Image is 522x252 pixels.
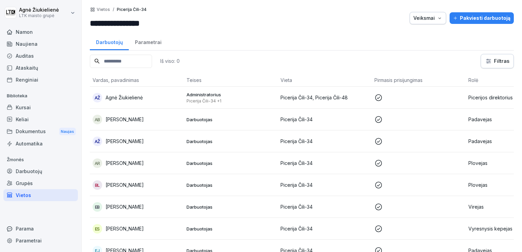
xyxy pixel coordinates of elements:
p: [PERSON_NAME] [106,116,144,123]
p: [PERSON_NAME] [106,225,144,232]
a: Parametrai [129,33,167,50]
th: Teises [184,74,278,87]
p: Picerija Čili-34 [280,159,369,167]
p: [PERSON_NAME] [106,159,144,167]
font: Ataskaitų [16,64,38,71]
font: Dokumentus [16,128,46,135]
p: Picerija Čili-34 [117,7,147,12]
a: Grupės [3,177,78,189]
a: Darbuotojų [90,33,129,50]
div: AŽ [93,137,102,146]
a: Vietos [3,189,78,201]
p: Picerija Čili-34 [280,203,369,210]
p: Biblioteka [3,90,78,101]
p: / [113,7,114,12]
p: Agnė Žiukielienė [106,94,143,101]
font: Parama [16,225,34,232]
div: Naujas [59,128,76,136]
th: Pirmasis prisijungimas [372,74,466,87]
button: Veiksmai [410,12,446,24]
p: [PERSON_NAME] [106,181,144,188]
a: Namon [3,26,78,38]
div: BL [93,180,102,190]
p: Iš viso: 0 [160,58,180,64]
a: Automatika [3,138,78,150]
p: Darbuotojas [187,226,275,232]
p: [PERSON_NAME] [106,138,144,145]
a: Kursai [3,101,78,113]
p: Darbuotojas [187,204,275,210]
font: Kursai [16,104,31,111]
font: Parametrai [16,237,42,244]
font: Namon [16,28,33,36]
a: Renginiai [3,74,78,86]
div: AB [93,115,102,124]
a: Parametrai [3,235,78,247]
font: Keliai [16,116,29,123]
a: DokumentusNaujas [3,125,78,138]
div: ES [93,224,102,234]
p: Administratorius [187,92,275,98]
p: Darbuotojas [187,116,275,123]
a: Naujiena [3,38,78,50]
p: Darbuotojas [187,138,275,144]
a: Ataskaitų [3,62,78,74]
button: Pakviesti darbuotoją [450,12,514,24]
p: Žmonės [3,154,78,165]
div: AR [93,158,102,168]
p: Picerija Čili-34 [280,181,369,188]
p: Picerija Čili-34 [280,116,369,123]
font: Pakviesti darbuotoją [460,14,510,22]
button: Filtras [481,54,513,68]
font: Automatika [16,140,43,147]
font: Darbuotojų [16,168,42,175]
p: Picerija Čili-34 [280,225,369,232]
th: Vardas, pavadinimas [90,74,184,87]
font: Vietos [16,192,31,199]
p: Picerija Čili-34 [280,138,369,145]
font: Auditas [16,52,34,59]
p: [PERSON_NAME] [106,203,144,210]
p: Picerija Čili-34 +1 [187,98,275,104]
a: Keliai [3,113,78,125]
font: Naujiena [16,40,38,47]
font: Agnė Žiukielienė [19,7,59,13]
font: Grupės [16,180,33,187]
div: EB [93,202,102,212]
div: AŽ [93,93,102,102]
p: Picerija Čili-34, Picerija Čili-48 [280,94,369,101]
a: Darbuotojų [3,165,78,177]
p: LTK maisto grupė [19,13,59,18]
th: Vieta [278,74,372,87]
font: Veiksmai [413,14,435,22]
p: Vietos [97,7,110,12]
p: Darbuotojas [187,182,275,188]
font: Renginiai [16,76,38,83]
a: Auditas [3,50,78,62]
font: Filtras [494,58,509,65]
p: Darbuotojas [187,160,275,166]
